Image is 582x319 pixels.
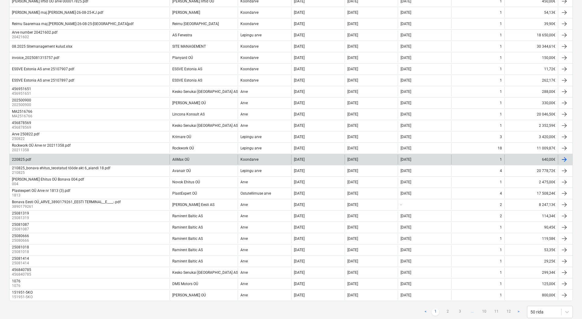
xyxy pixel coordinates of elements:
div: 20 778,72€ [504,166,558,176]
div: [DATE] [401,259,411,263]
div: 1 [500,270,502,275]
div: Kesko Senukai [GEOGRAPHIC_DATA] AS [172,90,238,94]
div: [DATE] [347,169,358,173]
div: [DATE] [401,90,411,94]
div: Arve [240,90,248,94]
div: 4 [500,191,502,196]
div: 288,00€ [504,87,558,97]
div: [DATE] [294,203,305,207]
div: SITE MANAGEMENT [172,44,206,49]
div: 39,90€ [504,19,558,29]
div: [PERSON_NAME] [172,10,200,15]
p: 1076 [12,283,22,288]
div: [PERSON_NAME] Ehitus OÜ Bonava 004.pdf [12,177,84,182]
div: 8 247,13€ [504,200,558,210]
div: [DATE] [347,270,358,275]
div: [DATE] [294,157,305,162]
div: 30 344,61€ [504,42,558,51]
div: 29,25€ [504,256,558,266]
div: Rockwork OÜ [172,146,194,150]
div: 1 [500,180,502,184]
div: [DATE] [401,214,411,218]
div: [DATE] [347,157,358,162]
div: Ramirent Baltic AS [172,214,203,218]
div: 2 [500,214,502,218]
div: 18 650,00€ [504,30,558,40]
div: [DATE] [401,22,411,26]
div: Arve [240,101,248,105]
div: AliMax OÜ [172,157,189,162]
div: [DATE] [347,135,358,139]
div: [DATE] [294,169,305,173]
div: [DATE] [347,248,358,252]
div: [DATE] [294,135,305,139]
div: 4 [500,169,502,173]
div: [PERSON_NAME] OÜ [172,101,206,105]
div: [DATE] [294,146,305,150]
div: 330,00€ [504,98,558,108]
div: 1 [500,282,502,286]
div: Arve [240,225,248,229]
div: invoice_2025081315757.pdf [12,56,59,60]
div: [DATE] [401,123,411,128]
div: [DATE] [294,225,305,229]
div: 202500900 [12,98,31,102]
div: 119,58€ [504,234,558,244]
div: [DATE] [294,191,305,196]
div: Koondarve [240,44,258,49]
div: [DATE] [347,44,358,49]
div: AS Fenestra [172,33,192,37]
div: 1 [500,237,502,241]
div: 11,72€ [504,64,558,74]
div: 150,00€ [504,53,558,63]
div: [DATE] [347,214,358,218]
div: 90,45€ [504,222,558,232]
div: 1 [500,157,502,162]
div: 25081319 [12,211,29,215]
div: 3 [500,135,502,139]
div: Arve [240,123,248,128]
div: 25081087 [12,222,29,227]
div: 1 [500,22,502,26]
div: [DATE] [347,90,358,94]
div: 11 009,87€ [504,143,558,153]
div: 151951-5KO [12,290,33,295]
div: 25080666 [12,234,29,238]
div: 25081018 [12,245,29,249]
div: Arve [240,203,248,207]
div: 2 352,59€ [504,121,558,130]
div: 262,17€ [504,75,558,85]
div: [DATE] [401,157,411,162]
div: Arve [240,112,248,116]
a: ... [468,308,476,316]
div: 18 [498,146,502,150]
div: 1076 [12,279,20,283]
div: [DATE] [294,270,305,275]
p: 20211358 [12,148,72,153]
div: Koondarve [240,157,258,162]
div: 1 [500,293,502,297]
div: [DATE] [347,78,358,82]
div: 3 420,00€ [504,132,558,142]
a: Page 2 [444,308,451,316]
div: Arve [240,293,248,297]
div: 1 [500,44,502,49]
div: Ramirent Baltic AS [172,248,203,252]
div: Arve number 20421602.pdf [12,30,57,35]
div: [DATE] [347,112,358,116]
div: [DATE] [347,191,358,196]
p: 25081414 [12,261,30,266]
div: [DATE] [401,56,411,60]
div: [DATE] [294,237,305,241]
div: [DATE] [347,123,358,128]
div: [DATE] [294,78,305,82]
div: [DATE] [401,225,411,229]
div: 456878569 [12,121,31,125]
div: [DATE] [347,180,358,184]
p: 456878569 [12,125,32,130]
div: Avanair OÜ [172,169,191,173]
div: Krimare OÜ [172,135,191,139]
div: Arve [240,214,248,218]
div: [DATE] [294,214,305,218]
